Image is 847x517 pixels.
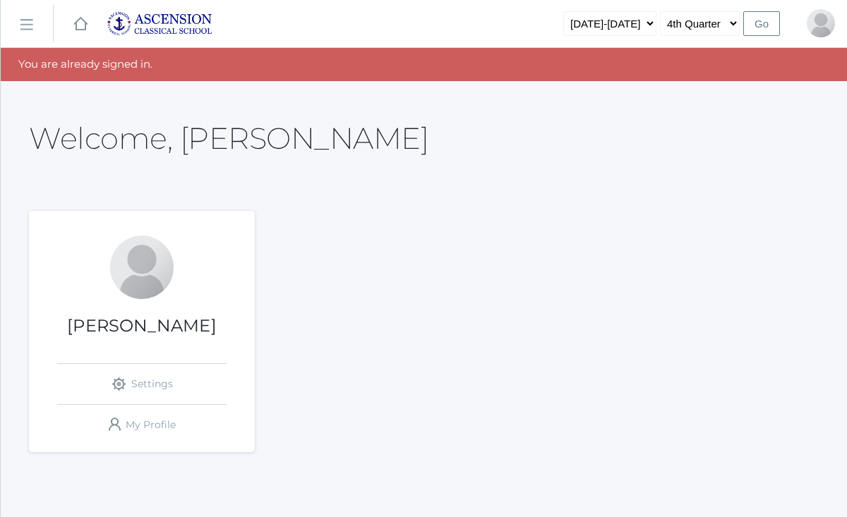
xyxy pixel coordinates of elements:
a: My Profile [57,405,227,445]
img: ascension-logo-blue-113fc29133de2fb5813e50b71547a291c5fdb7962bf76d49838a2a14a36269ea.jpg [107,11,212,36]
div: You are already signed in. [1,48,847,81]
h2: Welcome, [PERSON_NAME] [29,122,428,154]
h1: [PERSON_NAME] [29,317,255,335]
div: Kristy Sumlin [807,9,835,37]
div: Kristy Sumlin [110,236,174,299]
input: Go [743,11,780,36]
a: Settings [57,364,227,404]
